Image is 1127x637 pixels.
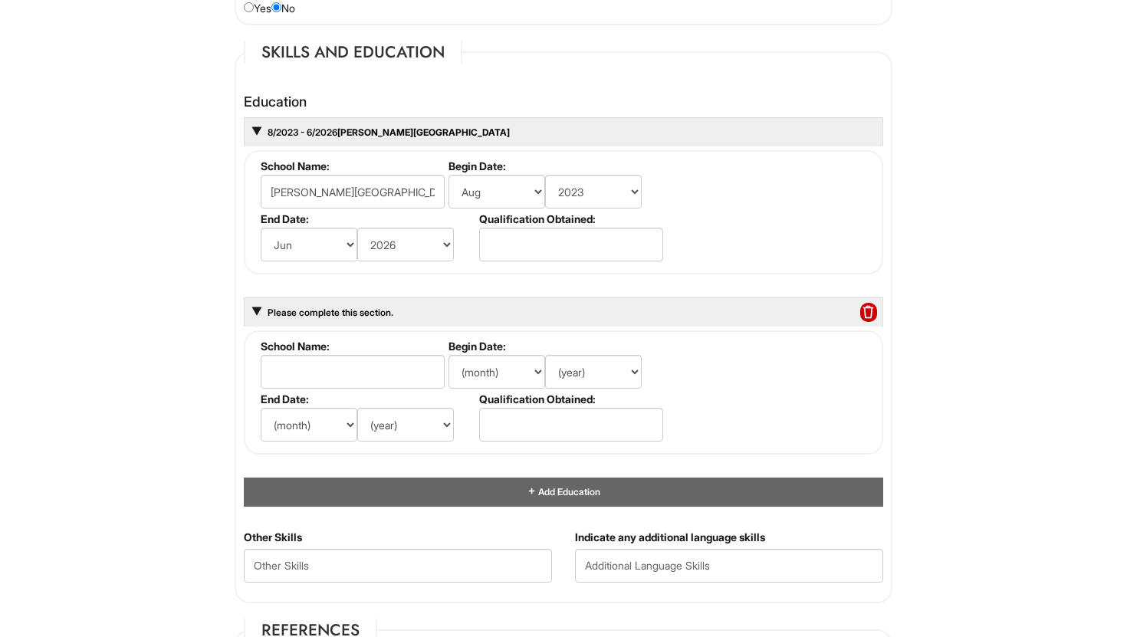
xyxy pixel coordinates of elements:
label: School Name: [261,159,442,172]
label: Other Skills [244,530,302,545]
label: Begin Date: [449,159,661,172]
label: End Date: [261,392,473,406]
label: Begin Date: [449,340,661,353]
h4: Education [244,94,883,110]
span: Add Education [537,486,600,497]
input: Other Skills [244,549,552,583]
a: Please complete this section. [266,307,393,318]
a: 8/2023 - 6/2026[PERSON_NAME][GEOGRAPHIC_DATA] [266,126,510,138]
a: Add Education [527,486,600,497]
label: Qualification Obtained: [479,212,661,225]
label: Indicate any additional language skills [575,530,765,545]
label: Qualification Obtained: [479,392,661,406]
label: School Name: [261,340,442,353]
legend: Skills and Education [244,41,462,64]
a: Delete [860,306,877,320]
span: 8/2023 - 6/2026 [266,126,337,138]
label: End Date: [261,212,473,225]
input: Additional Language Skills [575,549,883,583]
